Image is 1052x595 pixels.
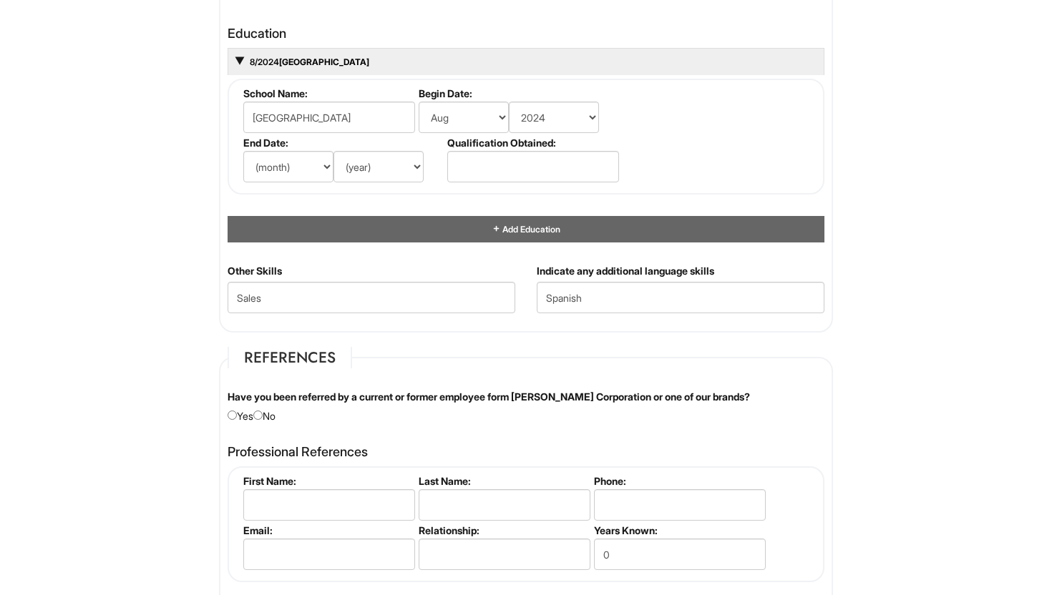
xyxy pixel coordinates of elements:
[228,26,824,41] h4: Education
[243,524,413,536] label: Email:
[419,475,588,487] label: Last Name:
[419,87,617,99] label: Begin Date:
[447,137,617,149] label: Qualification Obtained:
[228,445,824,459] h4: Professional References
[594,524,764,536] label: Years Known:
[243,475,413,487] label: First Name:
[243,137,442,149] label: End Date:
[243,87,413,99] label: School Name:
[228,282,515,313] input: Other Skills
[537,264,714,278] label: Indicate any additional language skills
[248,56,279,67] span: 8/2024
[501,224,560,235] span: Add Education
[228,264,282,278] label: Other Skills
[217,390,835,423] div: Yes No
[419,524,588,536] label: Relationship:
[492,224,560,235] a: Add Education
[537,282,824,313] input: Additional Language Skills
[594,475,764,487] label: Phone:
[248,56,369,67] a: 8/2024[GEOGRAPHIC_DATA]
[228,347,352,368] legend: References
[228,390,750,404] label: Have you been referred by a current or former employee form [PERSON_NAME] Corporation or one of o...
